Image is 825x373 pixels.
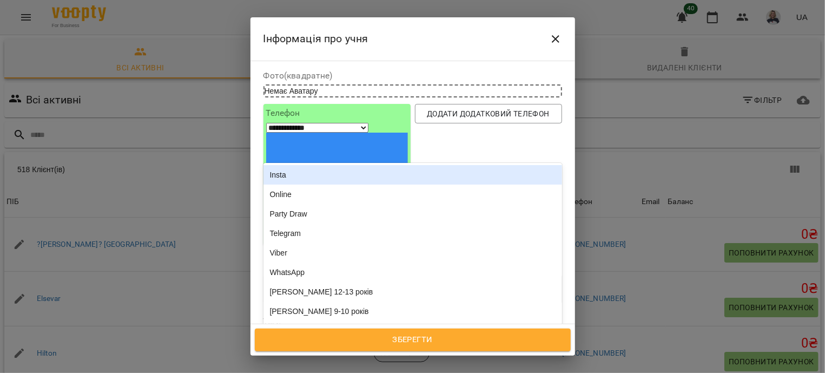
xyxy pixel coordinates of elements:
button: Зберегти [255,329,571,351]
div: Telegram [263,224,562,243]
select: Phone number country [266,123,368,133]
img: Ukraine [266,133,408,227]
span: Додати додатковий телефон [424,107,553,120]
div: [PERSON_NAME] 12-13 років [263,282,562,302]
button: Додати додатковий телефон [415,104,562,123]
div: [PERSON_NAME] група 13-16 [263,321,562,341]
label: Телефон [266,109,408,117]
button: Close [543,26,569,52]
h6: Інформація про учня [263,30,368,47]
div: [PERSON_NAME] 9-10 років [263,302,562,321]
span: Зберегти [267,333,559,347]
label: Фото(квадратне) [263,71,562,80]
div: Insta [263,165,562,185]
span: Немає Аватару [265,87,318,95]
div: WhatsApp [263,263,562,282]
div: Party Draw [263,204,562,224]
div: Online [263,185,562,204]
div: Viber [263,243,562,263]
